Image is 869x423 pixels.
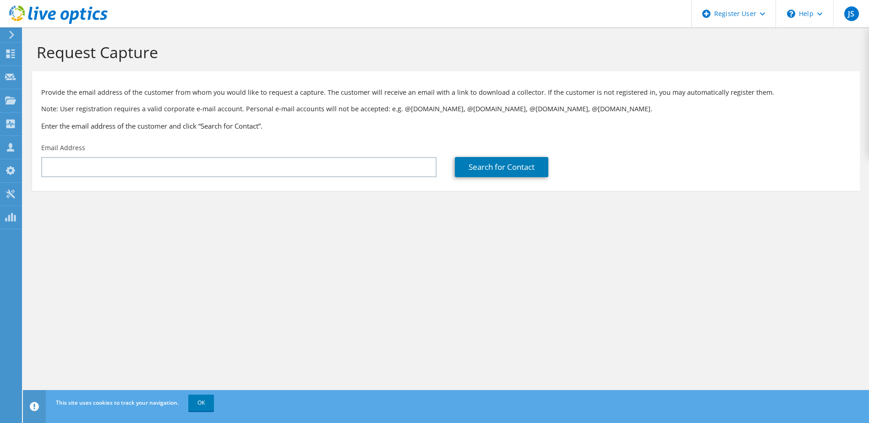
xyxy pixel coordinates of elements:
[37,43,851,62] h1: Request Capture
[41,143,85,152] label: Email Address
[455,157,548,177] a: Search for Contact
[41,87,851,98] p: Provide the email address of the customer from whom you would like to request a capture. The cust...
[41,104,851,114] p: Note: User registration requires a valid corporate e-mail account. Personal e-mail accounts will ...
[41,121,851,131] h3: Enter the email address of the customer and click “Search for Contact”.
[188,395,214,411] a: OK
[56,399,179,407] span: This site uses cookies to track your navigation.
[787,10,795,18] svg: \n
[844,6,859,21] span: JS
